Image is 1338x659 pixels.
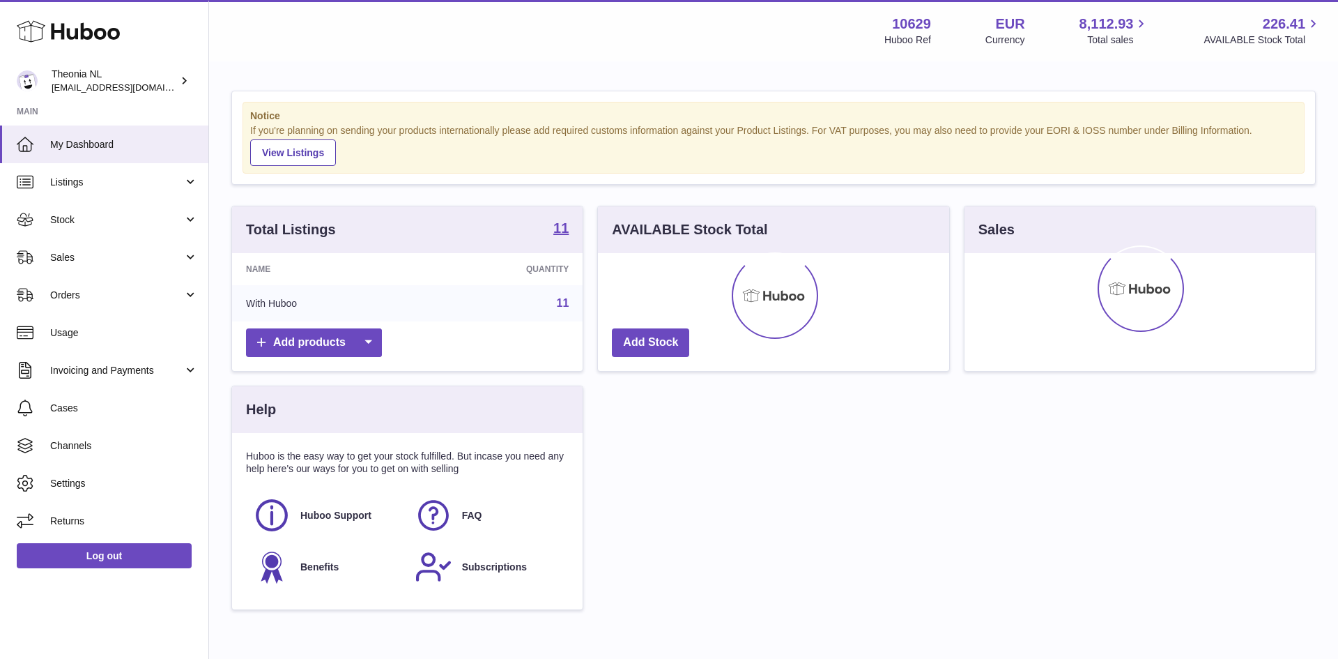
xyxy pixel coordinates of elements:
[553,221,569,238] a: 11
[995,15,1024,33] strong: EUR
[246,450,569,476] p: Huboo is the easy way to get your stock fulfilled. But incase you need any help here's our ways f...
[415,548,562,586] a: Subscriptions
[612,328,689,357] a: Add Stock
[50,326,198,340] span: Usage
[415,497,562,534] a: FAQ
[246,328,382,357] a: Add products
[462,509,482,522] span: FAQ
[1263,15,1305,33] span: 226.41
[17,543,192,568] a: Log out
[1204,15,1321,47] a: 226.41 AVAILABLE Stock Total
[892,15,931,33] strong: 10629
[978,220,1015,239] h3: Sales
[52,68,177,94] div: Theonia NL
[50,251,183,264] span: Sales
[50,213,183,227] span: Stock
[884,33,931,47] div: Huboo Ref
[253,497,401,534] a: Huboo Support
[300,509,371,522] span: Huboo Support
[553,221,569,235] strong: 11
[246,220,336,239] h3: Total Listings
[50,439,198,453] span: Channels
[250,139,336,166] a: View Listings
[985,33,1025,47] div: Currency
[17,70,38,91] img: info@wholesomegoods.eu
[253,548,401,586] a: Benefits
[1079,15,1134,33] span: 8,112.93
[52,82,205,93] span: [EMAIL_ADDRESS][DOMAIN_NAME]
[50,289,183,302] span: Orders
[417,253,583,285] th: Quantity
[50,477,198,490] span: Settings
[50,176,183,189] span: Listings
[50,364,183,377] span: Invoicing and Payments
[250,109,1297,123] strong: Notice
[612,220,767,239] h3: AVAILABLE Stock Total
[557,297,569,309] a: 11
[250,124,1297,166] div: If you're planning on sending your products internationally please add required customs informati...
[462,561,527,574] span: Subscriptions
[232,253,417,285] th: Name
[246,400,276,419] h3: Help
[300,561,339,574] span: Benefits
[1204,33,1321,47] span: AVAILABLE Stock Total
[50,402,198,415] span: Cases
[1087,33,1149,47] span: Total sales
[232,285,417,321] td: With Huboo
[50,138,198,151] span: My Dashboard
[1079,15,1150,47] a: 8,112.93 Total sales
[50,515,198,528] span: Returns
